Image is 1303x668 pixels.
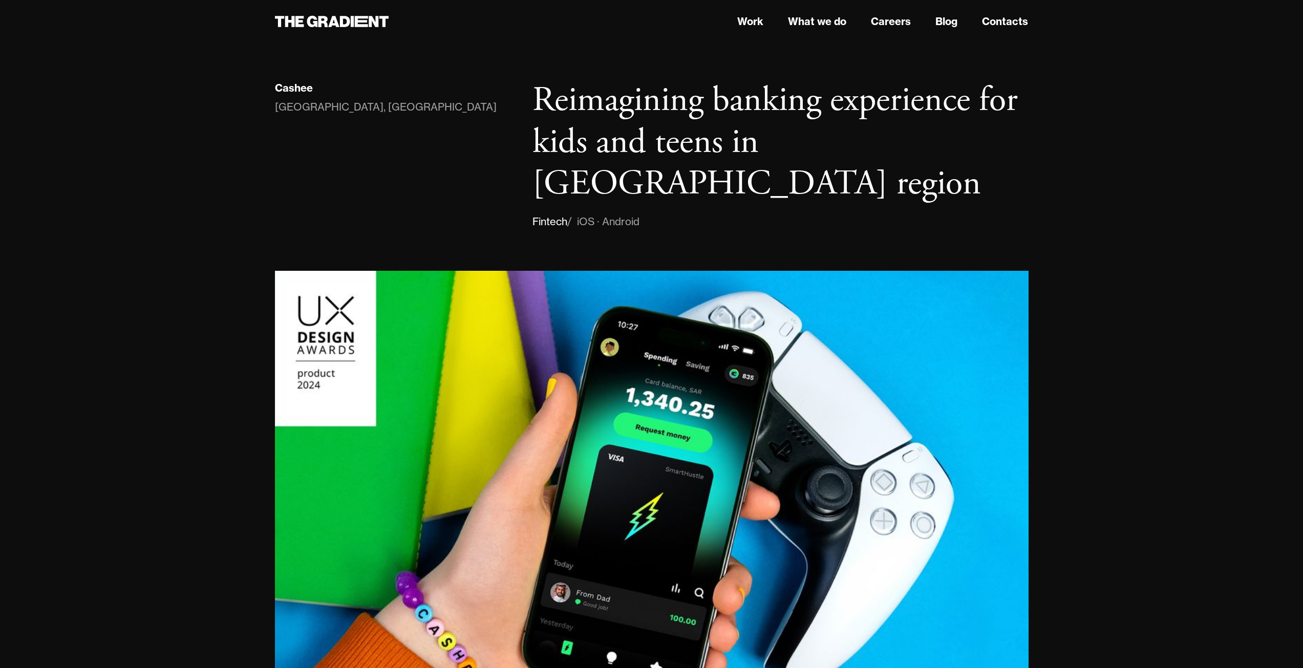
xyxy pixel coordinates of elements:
[275,81,313,95] div: Cashee
[532,80,1028,205] h1: Reimagining banking experience for kids and teens in [GEOGRAPHIC_DATA] region
[275,99,497,115] div: [GEOGRAPHIC_DATA], [GEOGRAPHIC_DATA]
[871,14,911,29] a: Careers
[788,14,846,29] a: What we do
[935,14,957,29] a: Blog
[567,213,639,230] div: / iOS · Android
[737,14,763,29] a: Work
[532,213,567,230] div: Fintech
[982,14,1028,29] a: Contacts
